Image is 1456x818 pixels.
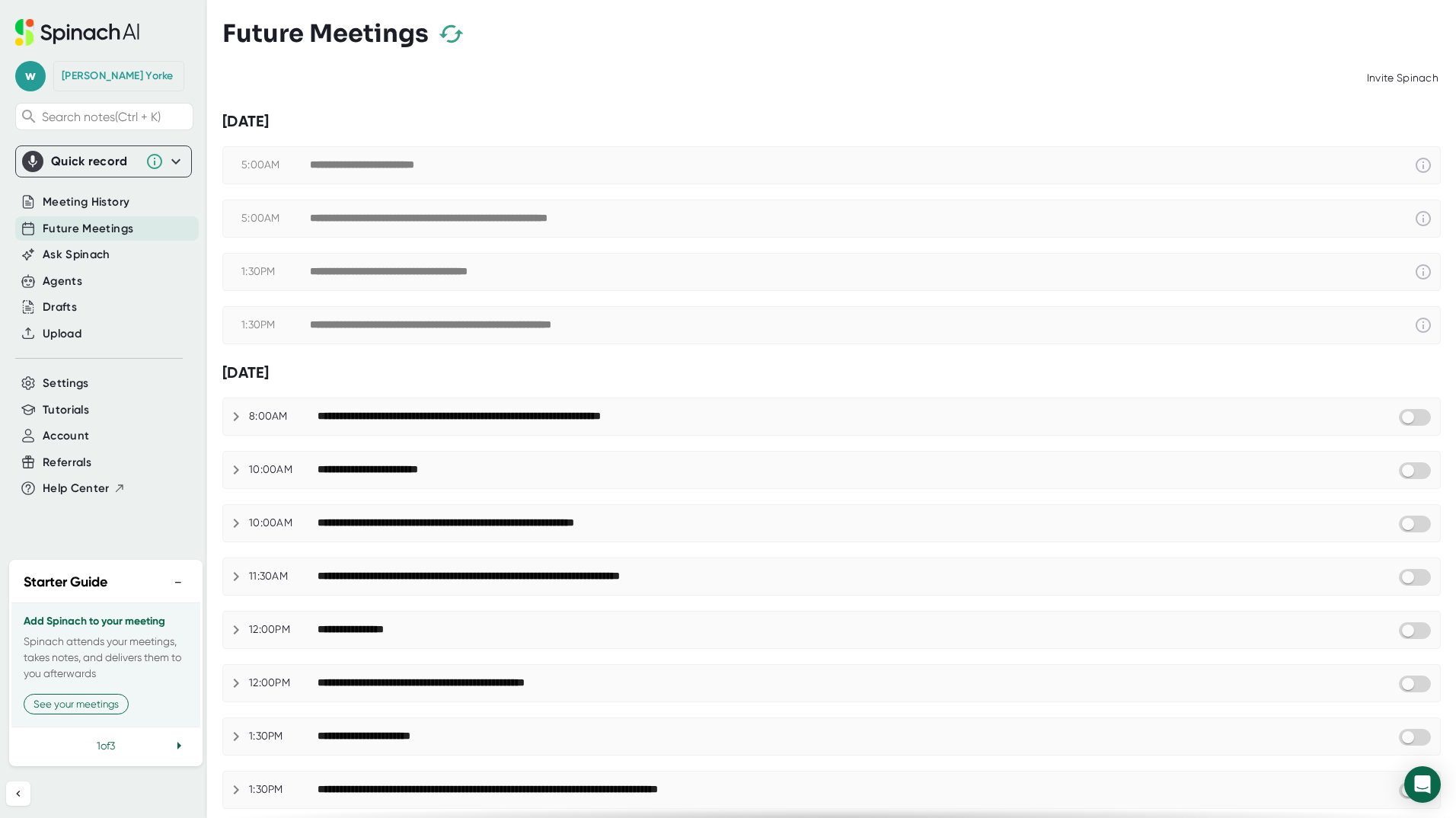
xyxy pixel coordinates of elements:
div: 5:00AM [241,212,310,225]
svg: This event has already passed [1414,209,1432,228]
div: [DATE] [222,112,1441,131]
h3: Future Meetings [222,19,429,48]
button: Agents [43,273,82,290]
div: Invite Spinach [1365,64,1441,93]
button: Help Center [43,480,126,497]
p: Spinach attends your meetings, takes notes, and delivers them to you afterwards [24,634,188,682]
div: William Yorke [62,69,174,83]
svg: This event has already passed [1414,263,1432,281]
button: Future Meetings [43,220,133,238]
button: Drafts [43,299,77,316]
div: 11:30AM [249,570,318,583]
span: 1 of 3 [97,740,115,752]
h2: Starter Guide [24,572,107,593]
button: Collapse sidebar [6,781,30,806]
span: Search notes (Ctrl + K) [42,110,189,124]
div: Open Intercom Messenger [1404,766,1441,803]
button: Settings [43,375,89,392]
button: Tutorials [43,401,89,419]
div: 10:00AM [249,463,318,477]
button: See your meetings [24,694,129,714]
div: 10:00AM [249,516,318,530]
div: 8:00AM [249,410,318,423]
div: 1:30PM [249,730,318,743]
div: 1:30PM [241,265,310,279]
button: Upload [43,325,81,343]
h3: Add Spinach to your meeting [24,615,188,628]
button: Meeting History [43,193,129,211]
div: 1:30PM [249,783,318,797]
div: 1:30PM [241,318,310,332]
div: [DATE] [222,363,1441,382]
button: Referrals [43,454,91,471]
span: w [15,61,46,91]
div: Quick record [51,154,138,169]
button: Ask Spinach [43,246,110,264]
div: 12:00PM [249,676,318,690]
button: Account [43,427,89,445]
span: Help Center [43,480,110,497]
div: 5:00AM [241,158,310,172]
svg: This event has already passed [1414,156,1432,174]
svg: This event has already passed [1414,316,1432,334]
div: Quick record [22,146,185,177]
div: 12:00PM [249,623,318,637]
button: − [168,571,188,593]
